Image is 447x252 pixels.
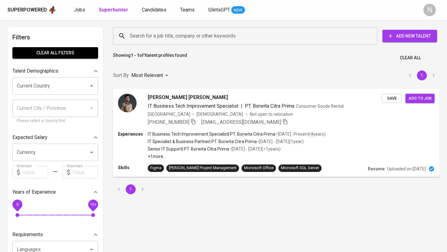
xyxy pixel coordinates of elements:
[7,5,56,15] a: Superpoweredapp logo
[387,32,432,40] span: Add New Talent
[148,111,190,117] div: [GEOGRAPHIC_DATA]
[231,7,245,13] span: NEW
[22,166,48,178] input: Value
[48,5,56,15] img: app logo
[118,94,137,112] img: 64289235471ad2eaa6868922a4bcd4ab.jpg
[296,104,344,109] span: Consumer Goods Rental
[208,6,245,14] a: GlintsGPT NEW
[150,165,161,171] div: Figma
[12,47,98,59] button: Clear All filters
[113,184,148,194] nav: pagination navigation
[142,6,168,14] a: Candidates
[99,6,129,14] a: Superhunter
[12,32,98,42] h6: Filters
[148,94,228,101] span: [PERSON_NAME] [PERSON_NAME]
[131,70,170,81] div: Most Relevant
[382,30,437,42] button: Add New Talent
[400,54,421,62] span: Clear All
[72,166,98,178] input: Value
[148,146,229,152] p: Senior IT Support | PT. Borwita Citra Prima
[169,165,237,171] div: [PERSON_NAME] Project Management
[148,153,326,160] p: +1 more ...
[118,164,148,171] p: Skills
[405,94,435,103] button: Add to job
[17,118,94,124] p: Please select a Country first
[12,67,58,75] p: Talent Demographics
[142,7,166,13] span: Candidates
[275,131,326,137] p: • [DATE] - Present ( 4 years )
[131,72,163,79] p: Most Relevant
[201,119,281,125] span: [EMAIL_ADDRESS][DOMAIN_NAME]
[281,165,319,171] div: Microsoft SQL Server
[245,103,294,109] span: PT. Borwita Citra Prima
[12,131,98,144] div: Expected Salary
[208,7,230,13] span: GlintsGPT
[180,6,196,14] a: Teams
[404,70,440,80] nav: pagination navigation
[113,89,440,177] a: [PERSON_NAME] [PERSON_NAME]IT Business Tech Improvement Specialist|PT. Borwita Citra PrimaConsume...
[144,53,146,58] b: 1
[423,4,436,16] div: N
[17,49,93,57] span: Clear All filters
[113,52,187,64] p: Showing of talent profiles found
[148,103,238,109] span: IT Business Tech Improvement Specialist
[87,148,96,157] button: Open
[12,186,98,198] div: Years of Experience
[12,228,98,241] div: Requirements
[118,131,148,137] p: Experiences
[148,119,189,125] span: [PHONE_NUMBER]
[16,202,18,207] span: 0
[90,202,96,207] span: 10+
[99,7,128,13] b: Superhunter
[126,184,136,194] button: page 1
[74,6,86,14] a: Jobs
[113,72,129,79] p: Sort By
[229,146,281,152] p: • [DATE] - [DATE] ( <1 years )
[12,188,56,196] p: Years of Experience
[180,7,195,13] span: Teams
[385,95,399,102] span: Save
[257,138,304,145] p: • [DATE] - [DATE] ( 1 year )
[12,231,43,238] p: Requirements
[131,53,139,58] b: 1 - 1
[7,7,47,14] div: Superpowered
[409,95,431,102] span: Add to job
[148,138,257,145] p: IT Specialist & Business Partner | PT. Borwita Citra Prima
[397,52,423,64] button: Clear All
[196,111,244,117] span: [DEMOGRAPHIC_DATA]
[74,7,85,13] span: Jobs
[368,166,385,172] p: Resume
[12,65,98,77] div: Talent Demographics
[244,165,273,171] div: Microsoft Office
[382,94,402,103] button: Save
[87,82,96,90] button: Open
[241,102,242,110] span: |
[250,111,293,117] p: Not open to relocation
[148,131,275,137] p: IT Business Tech Improvement Specialist | PT. Borwita Citra Prima
[387,166,426,172] p: Uploaded on [DATE]
[417,70,427,80] button: page 1
[12,134,47,141] p: Expected Salary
